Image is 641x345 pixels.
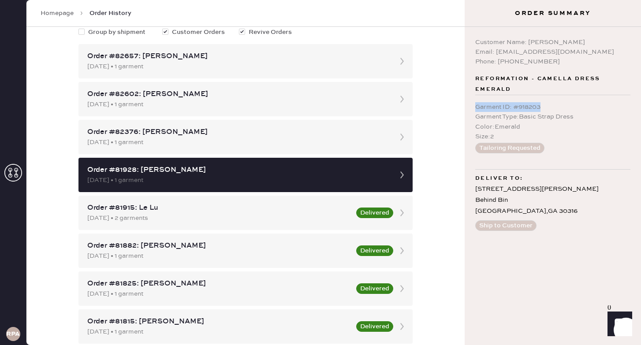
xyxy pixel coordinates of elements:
[475,112,630,122] div: Garment Type : Basic Strap Dress
[87,62,388,71] div: [DATE] • 1 garment
[356,208,393,218] button: Delivered
[41,9,74,18] a: Homepage
[87,213,351,223] div: [DATE] • 2 garments
[475,220,537,231] button: Ship to Customer
[87,316,351,327] div: Order #81815: [PERSON_NAME]
[88,27,145,37] span: Group by shipment
[475,37,630,47] div: Customer Name: [PERSON_NAME]
[599,305,637,343] iframe: Front Chat
[87,175,388,185] div: [DATE] • 1 garment
[475,143,544,153] button: Tailoring Requested
[87,51,388,62] div: Order #82657: [PERSON_NAME]
[172,27,225,37] span: Customer Orders
[87,241,351,251] div: Order #81882: [PERSON_NAME]
[475,47,630,57] div: Email: [EMAIL_ADDRESS][DOMAIN_NAME]
[465,9,641,18] h3: Order Summary
[89,9,131,18] span: Order History
[475,57,630,67] div: Phone: [PHONE_NUMBER]
[356,321,393,332] button: Delivered
[87,137,388,147] div: [DATE] • 1 garment
[249,27,292,37] span: Revive Orders
[6,331,20,337] h3: RPA
[475,132,630,141] div: Size : 2
[87,165,388,175] div: Order #81928: [PERSON_NAME]
[475,122,630,132] div: Color : Emerald
[87,127,388,137] div: Order #82376: [PERSON_NAME]
[356,283,393,294] button: Delivered
[87,89,388,100] div: Order #82602: [PERSON_NAME]
[475,102,630,112] div: Garment ID : # 918203
[87,278,351,289] div: Order #81825: [PERSON_NAME]
[87,203,351,213] div: Order #81915: Le Lu
[87,289,351,299] div: [DATE] • 1 garment
[475,74,630,95] span: Reformation - Camella Dress Emerald
[87,327,351,337] div: [DATE] • 1 garment
[475,173,523,184] span: Deliver to:
[87,100,388,109] div: [DATE] • 1 garment
[475,184,630,217] div: [STREET_ADDRESS][PERSON_NAME] Behind Bin [GEOGRAPHIC_DATA] , GA 30316
[356,245,393,256] button: Delivered
[87,251,351,261] div: [DATE] • 1 garment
